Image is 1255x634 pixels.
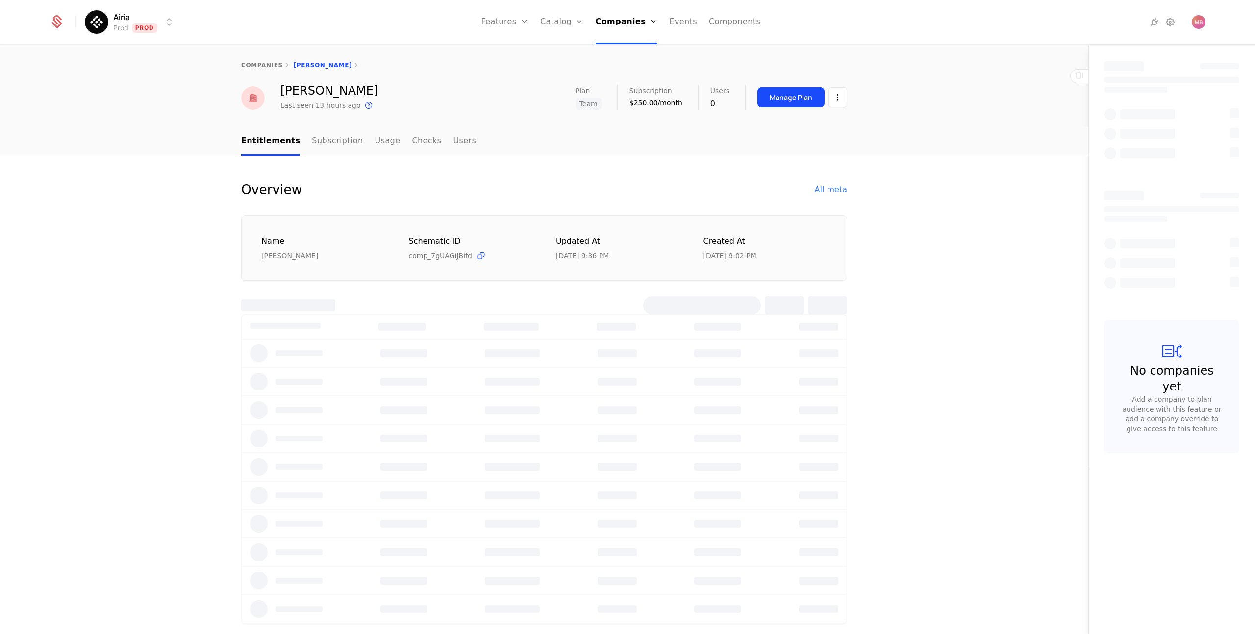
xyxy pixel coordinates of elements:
div: Created at [703,235,828,247]
div: Name [261,235,385,247]
div: [PERSON_NAME] [261,251,385,261]
a: Settings [1164,16,1176,28]
span: Users [710,87,729,94]
a: Users [453,127,476,156]
div: 9/18/25, 9:36 PM [556,251,609,261]
div: All meta [815,184,847,195]
a: Usage [375,127,401,156]
div: Schematic ID [409,235,533,247]
a: companies [241,62,283,69]
ul: Choose Sub Page [241,127,476,156]
span: Team [576,98,602,110]
nav: Main [241,127,847,156]
div: Updated at [556,235,680,247]
div: No companies yet [1124,363,1220,394]
button: Manage Plan [757,87,825,107]
span: Prod [132,23,157,33]
span: Subscription [629,87,672,94]
div: $250.00/month [629,98,682,108]
img: Matt Bell [1192,15,1205,29]
div: Prod [113,23,128,33]
div: Add a company to plan audience with this feature or add a company override to give access to this... [1120,394,1224,434]
div: Last seen 13 hours ago [280,100,361,110]
span: comp_7gUAGiJBifd [409,251,472,261]
a: Integrations [1149,16,1160,28]
div: 9/16/25, 9:02 PM [703,251,756,261]
button: Open user button [1192,15,1205,29]
button: Select environment [88,11,175,33]
span: Plan [576,87,590,94]
div: [PERSON_NAME] [280,85,378,97]
span: Airia [113,11,130,23]
div: Overview [241,180,302,199]
button: Select action [828,87,847,107]
a: Entitlements [241,127,300,156]
a: Subscription [312,127,363,156]
a: Checks [412,127,441,156]
div: Manage Plan [770,93,812,102]
img: Airia [85,10,108,34]
div: 0 [710,98,729,110]
img: August Brown [241,86,265,110]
